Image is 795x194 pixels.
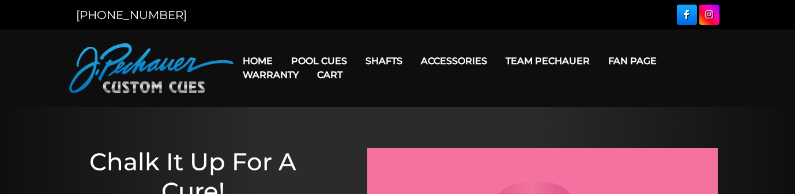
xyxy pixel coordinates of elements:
[412,46,496,76] a: Accessories
[308,60,352,89] a: Cart
[233,46,282,76] a: Home
[282,46,356,76] a: Pool Cues
[69,43,233,93] img: Pechauer Custom Cues
[76,8,187,22] a: [PHONE_NUMBER]
[599,46,666,76] a: Fan Page
[233,60,308,89] a: Warranty
[356,46,412,76] a: Shafts
[496,46,599,76] a: Team Pechauer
